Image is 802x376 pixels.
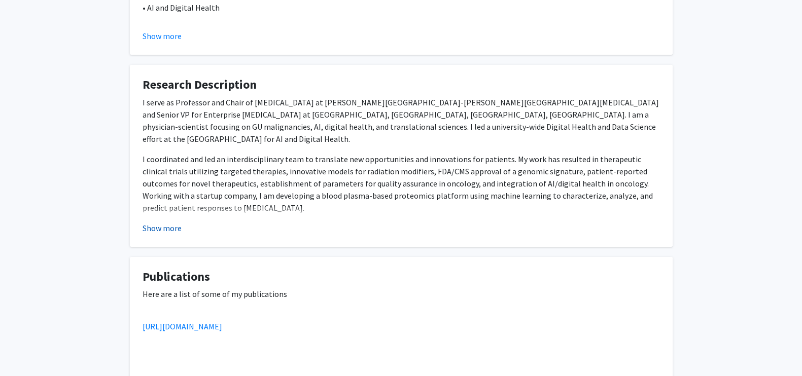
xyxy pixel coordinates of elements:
[143,321,222,331] a: [URL][DOMAIN_NAME]
[143,288,660,300] p: Here are a list of some of my publications
[143,30,182,42] button: Show more
[8,330,43,368] iframe: Chat
[143,153,660,214] p: I coordinated and led an interdisciplinary team to translate new opportunities and innovations fo...
[143,222,182,234] button: Show more
[143,96,660,145] p: I serve as Professor and Chair of [MEDICAL_DATA] at [PERSON_NAME][GEOGRAPHIC_DATA]-[PERSON_NAME][...
[143,2,660,14] p: • AI and Digital Health
[143,78,660,92] h4: Research Description
[143,270,660,284] h4: Publications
